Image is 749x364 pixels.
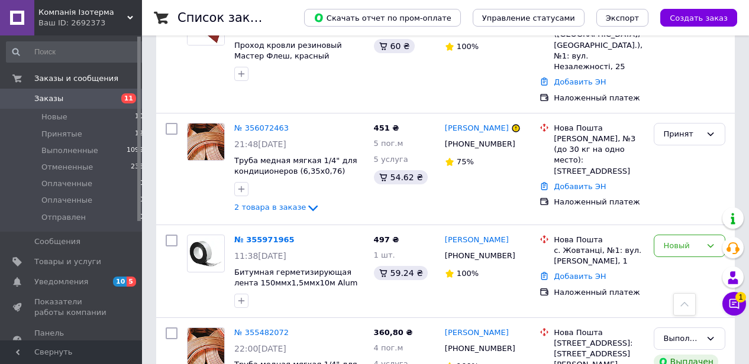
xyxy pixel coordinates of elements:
[482,14,575,22] span: Управление статусами
[34,297,109,318] span: Показатели работы компании
[127,145,143,156] span: 1099
[34,93,63,104] span: Заказы
[664,333,701,345] div: Выполнен
[660,9,737,27] button: Создать заказ
[457,157,474,166] span: 75%
[554,327,644,338] div: Нова Пошта
[664,240,701,252] div: Новый
[187,123,225,161] a: Фото товару
[374,343,403,352] span: 4 пог.м
[554,77,606,86] a: Добавить ЭН
[445,235,509,246] a: [PERSON_NAME]
[41,129,82,139] span: Принятые
[41,212,86,223] span: Отправлен
[443,248,518,264] div: [PHONE_NUMBER]
[41,162,93,173] span: Отмененные
[234,41,342,61] a: Проход кровли резиновый Мастер Флеш, красный
[374,251,395,259] span: 1 шт.
[234,251,286,261] span: 11:38[DATE]
[554,197,644,207] div: Наложенный платеж
[41,112,67,122] span: Новые
[374,139,403,148] span: 5 пог.м
[664,128,701,141] div: Принят
[554,287,644,298] div: Наложенный платеж
[34,256,101,267] span: Товары и услуги
[374,155,408,164] span: 5 услуга
[457,42,479,51] span: 100%
[648,13,737,22] a: Создать заказ
[554,93,644,103] div: Наложенный платеж
[374,235,399,244] span: 497 ₴
[606,14,639,22] span: Экспорт
[670,14,728,22] span: Создать заказ
[34,236,80,247] span: Сообщения
[38,18,142,28] div: Ваш ID: 2692373
[6,41,144,63] input: Поиск
[596,9,648,27] button: Экспорт
[314,12,451,23] span: Скачать отчет по пром-оплате
[139,212,143,223] span: 0
[554,134,644,177] div: [PERSON_NAME], №3 (до 30 кг на одно место): [STREET_ADDRESS]
[443,341,518,356] div: [PHONE_NUMBER]
[188,238,224,269] img: Фото товару
[554,123,644,134] div: Нова Пошта
[554,235,644,245] div: Нова Пошта
[445,123,509,134] a: [PERSON_NAME]
[457,269,479,278] span: 100%
[135,112,143,122] span: 10
[34,328,109,349] span: Панель управления
[554,272,606,281] a: Добавить ЭН
[473,9,585,27] button: Управление статусами
[234,328,289,337] a: № 355482072
[722,292,746,316] button: Чат с покупателем1
[374,123,399,132] span: 451 ₴
[445,327,509,339] a: [PERSON_NAME]
[304,9,461,27] button: Скачать отчет по пром-оплате
[41,178,92,189] span: Оплаченные
[41,145,98,156] span: Выполненные
[187,235,225,272] a: Фото товару
[234,235,295,244] a: № 355971965
[374,170,428,184] div: 54.62 ₴
[234,344,286,353] span: 22:00[DATE]
[121,93,136,103] span: 11
[38,7,127,18] span: Компанія Ізотерма
[139,178,143,189] span: 0
[234,203,306,212] span: 2 товара в заказе
[34,277,88,287] span: Уведомления
[234,139,286,149] span: 21:48[DATE]
[188,123,224,160] img: Фото товару
[34,73,118,84] span: Заказы и сообщения
[234,156,357,187] a: Труба медная мягкая 1/4" для кондиционеров (6,35х0,76) Halcor
[135,129,143,139] span: 12
[41,195,92,206] span: Оплаченные
[131,162,143,173] span: 236
[554,18,644,72] div: Остер ([GEOGRAPHIC_DATA], [GEOGRAPHIC_DATA].), №1: вул. Незалежності, 25
[443,136,518,152] div: [PHONE_NUMBER]
[234,203,320,212] a: 2 товара в заказе
[113,277,127,287] span: 10
[374,328,413,337] span: 360,80 ₴
[554,245,644,266] div: с. Жовтанці, №1: вул. [PERSON_NAME], 1
[234,268,357,288] a: Битумная герметизирующая лента 150ммх1,5ммх10м Alum
[139,195,143,206] span: 0
[374,266,428,280] div: 59.24 ₴
[177,11,279,25] h1: Список заказов
[234,123,289,132] a: № 356072463
[374,39,415,53] div: 60 ₴
[554,182,606,191] a: Добавить ЭН
[735,292,746,303] span: 1
[127,277,136,287] span: 5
